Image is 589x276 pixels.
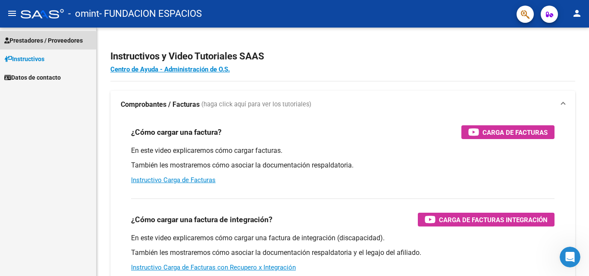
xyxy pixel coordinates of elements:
[68,4,99,23] span: - omint
[9,101,164,125] div: Envíanos un mensaje
[131,264,296,271] a: Instructivo Carga de Facturas con Recupero x Integración
[418,213,555,226] button: Carga de Facturas Integración
[131,176,216,184] a: Instructivo Carga de Facturas
[560,247,580,267] iframe: Intercom live chat
[4,73,61,82] span: Datos de contacto
[110,48,575,65] h2: Instructivos y Video Tutoriales SAAS
[461,125,555,139] button: Carga de Facturas
[17,76,155,90] p: Necesitás ayuda?
[439,214,548,225] span: Carga de Facturas Integración
[99,4,202,23] span: - FUNDACION ESPACIOS
[131,126,222,138] h3: ¿Cómo cargar una factura?
[4,54,44,64] span: Instructivos
[131,233,555,243] p: En este video explicaremos cómo cargar una factura de integración (discapacidad).
[572,8,582,19] mat-icon: person
[482,127,548,138] span: Carga de Facturas
[110,91,575,118] mat-expansion-panel-header: Comprobantes / Facturas (haga click aquí para ver los tutoriales)
[201,100,311,109] span: (haga click aquí para ver los tutoriales)
[110,65,230,73] a: Centro de Ayuda - Administración de O.S.
[115,218,143,224] span: Mensajes
[121,100,200,109] strong: Comprobantes / Facturas
[7,8,17,19] mat-icon: menu
[131,146,555,155] p: En este video explicaremos cómo cargar facturas.
[34,218,53,224] span: Inicio
[18,109,144,118] div: Envíanos un mensaje
[131,248,555,257] p: También les mostraremos cómo asociar la documentación respaldatoria y el legajo del afiliado.
[131,161,555,170] p: También les mostraremos cómo asociar la documentación respaldatoria.
[17,61,155,76] p: Hola! Fundación
[148,14,164,29] div: Cerrar
[4,36,83,45] span: Prestadores / Proveedores
[86,197,172,231] button: Mensajes
[131,214,273,226] h3: ¿Cómo cargar una factura de integración?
